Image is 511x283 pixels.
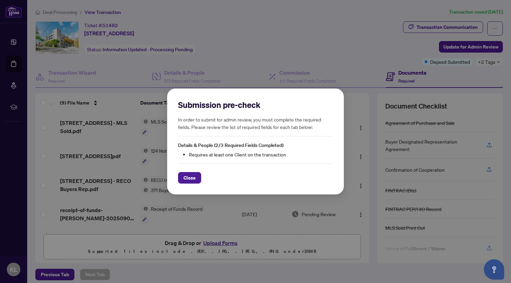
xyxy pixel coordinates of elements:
h2: Submission pre-check [178,99,333,110]
span: Details & People (2/3 Required Fields Completed) [178,142,283,148]
h5: In order to submit for admin review, you must complete the required fields. Please review the lis... [178,116,333,131]
button: Open asap [484,259,504,280]
li: Requires at least one Client on the transaction [189,151,333,158]
button: Close [178,172,201,184]
span: Close [183,172,196,183]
